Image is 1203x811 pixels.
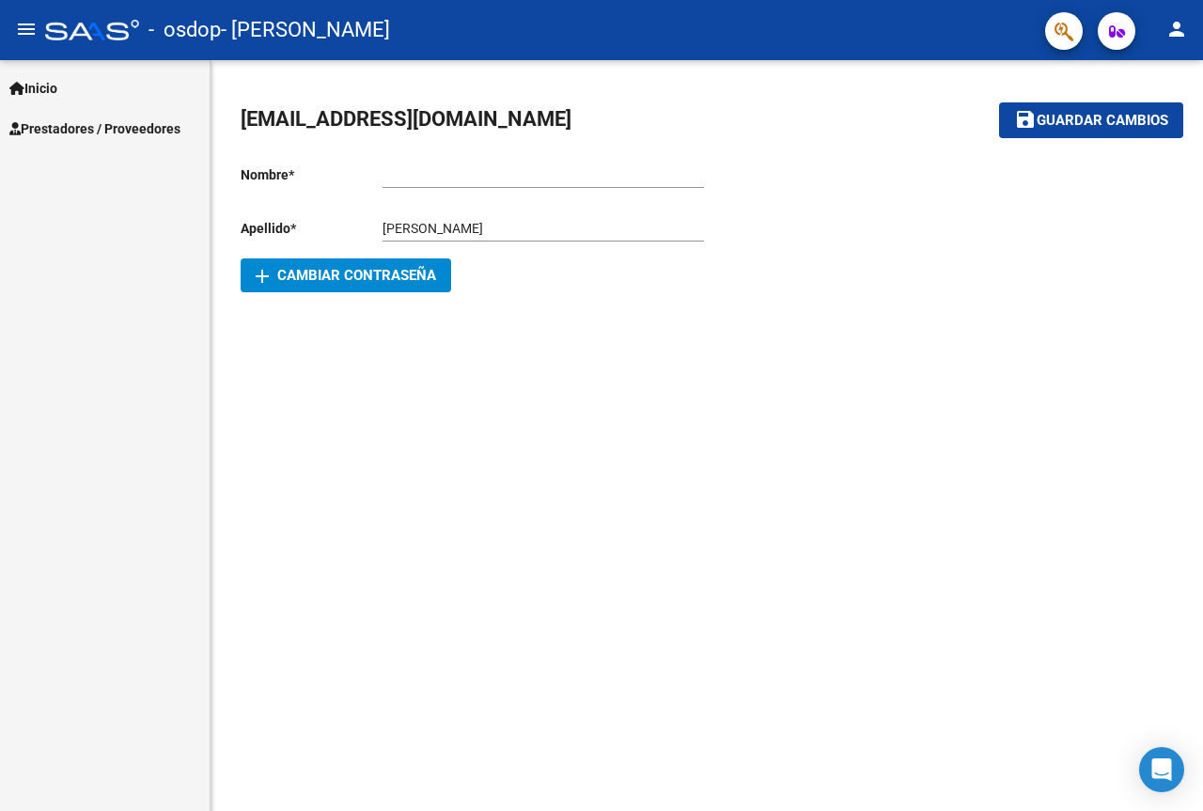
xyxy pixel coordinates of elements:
[241,218,383,239] p: Apellido
[1037,113,1168,130] span: Guardar cambios
[256,267,436,284] span: Cambiar Contraseña
[148,9,221,51] span: - osdop
[241,258,451,292] button: Cambiar Contraseña
[1165,18,1188,40] mat-icon: person
[1139,747,1184,792] div: Open Intercom Messenger
[15,18,38,40] mat-icon: menu
[1014,108,1037,131] mat-icon: save
[241,107,571,131] span: [EMAIL_ADDRESS][DOMAIN_NAME]
[9,118,180,139] span: Prestadores / Proveedores
[9,78,57,99] span: Inicio
[221,9,390,51] span: - [PERSON_NAME]
[241,164,383,185] p: Nombre
[999,102,1183,137] button: Guardar cambios
[251,265,273,288] mat-icon: add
